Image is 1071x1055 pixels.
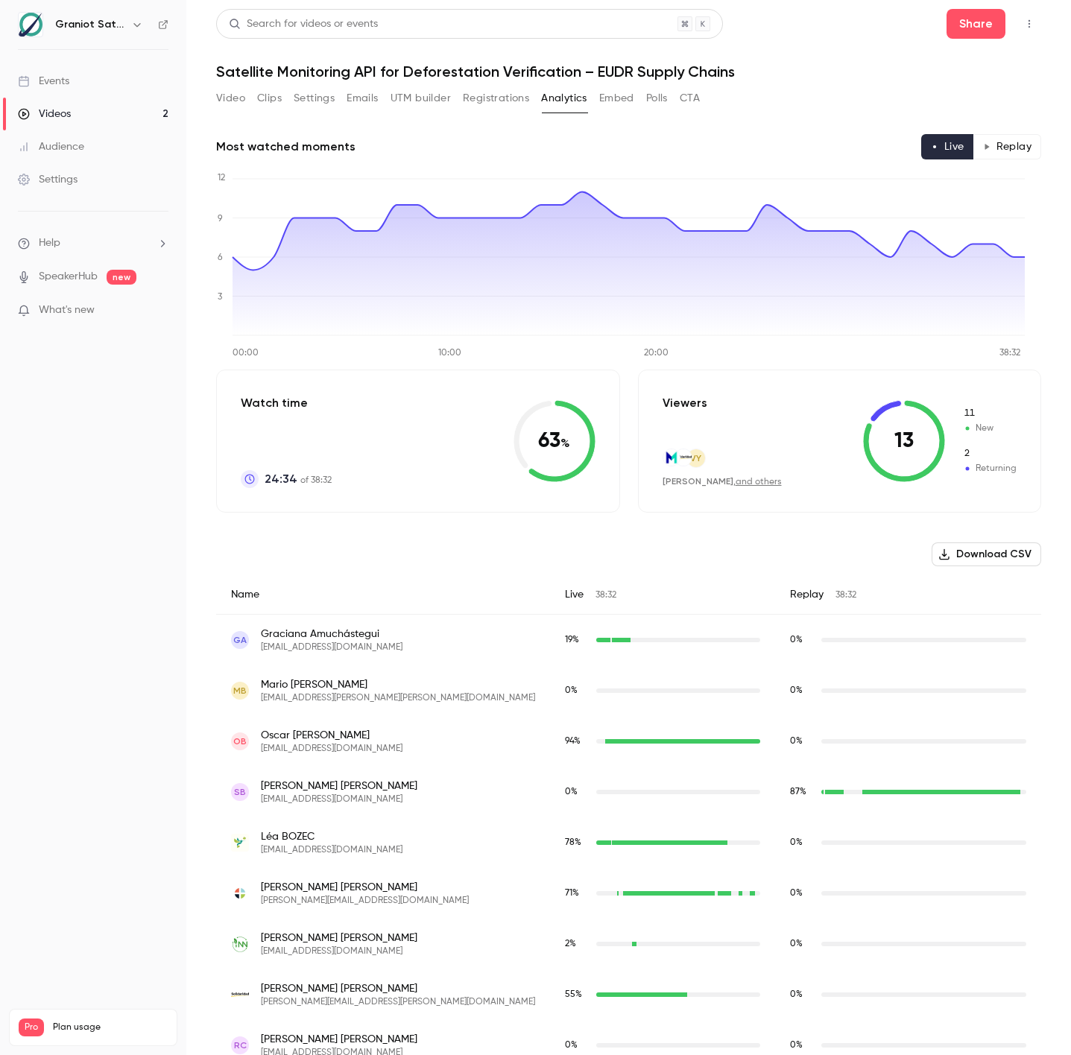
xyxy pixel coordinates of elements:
[595,591,616,600] span: 38:32
[835,591,856,600] span: 38:32
[216,868,1041,919] div: a.caetano@ecoterrae.com
[19,1018,44,1036] span: Pro
[790,737,803,746] span: 0 %
[947,9,1005,39] button: Share
[261,1032,417,1047] span: [PERSON_NAME] [PERSON_NAME]
[790,990,803,999] span: 0 %
[18,235,168,251] li: help-dropdown-opener
[261,743,402,755] span: [EMAIL_ADDRESS][DOMAIN_NAME]
[55,17,125,32] h6: Graniot Satellite Technologies SL
[675,449,692,466] img: solidaridadnetwork.org
[107,270,136,285] span: new
[550,575,775,615] div: Live
[565,937,589,951] span: Live watch time
[216,575,550,615] div: Name
[241,394,332,412] p: Watch time
[151,304,168,317] iframe: Noticeable Trigger
[599,86,634,110] button: Embed
[261,829,402,844] span: Léa BOZEC
[218,253,223,262] tspan: 6
[216,716,1041,767] div: oscarfbordac@gmail.com
[261,895,469,907] span: [PERSON_NAME][EMAIL_ADDRESS][DOMAIN_NAME]
[565,788,578,796] span: 0 %
[231,884,249,902] img: ecoterrae.com
[790,937,814,951] span: Replay watch time
[790,836,814,849] span: Replay watch time
[261,793,417,805] span: [EMAIL_ADDRESS][DOMAIN_NAME]
[663,475,782,488] div: ,
[261,728,402,743] span: Oscar [PERSON_NAME]
[963,422,1017,435] span: New
[790,889,803,898] span: 0 %
[973,134,1041,159] button: Replay
[234,1039,247,1052] span: RC
[218,293,222,302] tspan: 3
[999,349,1020,358] tspan: 38:32
[265,470,297,488] span: 24:34
[565,836,589,849] span: Live watch time
[565,940,576,948] span: 2 %
[565,1039,589,1052] span: Live watch time
[565,785,589,799] span: Live watch time
[663,394,707,412] p: Viewers
[216,138,356,156] h2: Most watched moments
[565,887,589,900] span: Live watch time
[216,86,245,110] button: Video
[963,407,1017,420] span: New
[261,692,535,704] span: [EMAIL_ADDRESS][PERSON_NAME][PERSON_NAME][DOMAIN_NAME]
[261,844,402,856] span: [EMAIL_ADDRESS][DOMAIN_NAME]
[736,478,782,487] a: and others
[438,349,461,358] tspan: 10:00
[790,633,814,647] span: Replay watch time
[218,174,225,183] tspan: 12
[790,684,814,697] span: Replay watch time
[39,235,60,251] span: Help
[18,107,71,121] div: Videos
[261,880,469,895] span: [PERSON_NAME] [PERSON_NAME]
[680,86,700,110] button: CTA
[565,684,589,697] span: Live watch time
[261,627,402,641] span: Graciana Amuchástegui
[565,889,579,898] span: 71 %
[565,838,581,847] span: 78 %
[261,931,417,945] span: [PERSON_NAME] [PERSON_NAME]
[216,919,1041,969] div: jcalderon@inn.com.co
[775,575,1041,615] div: Replay
[921,134,974,159] button: Live
[261,945,417,957] span: [EMAIL_ADDRESS][DOMAIN_NAME]
[565,1041,578,1050] span: 0 %
[53,1021,168,1033] span: Plan usage
[231,986,249,1004] img: solidaridadnetwork.org
[565,686,578,695] span: 0 %
[963,462,1017,475] span: Returning
[216,665,1041,716] div: mario.barboza.romero@gmail.com
[233,633,247,647] span: GA
[233,735,247,748] span: OB
[233,349,259,358] tspan: 00:00
[790,735,814,748] span: Replay watch time
[690,452,701,465] span: VY
[39,302,95,318] span: What's new
[541,86,587,110] button: Analytics
[229,16,378,32] div: Search for videos or events
[294,86,335,110] button: Settings
[790,838,803,847] span: 0 %
[565,633,589,647] span: Live watch time
[565,737,581,746] span: 94 %
[1017,12,1041,36] button: Top Bar Actions
[790,1041,803,1050] span: 0 %
[39,269,98,285] a: SpeakerHub
[261,677,535,692] span: Mario [PERSON_NAME]
[265,470,332,488] p: of 38:32
[663,476,733,487] span: [PERSON_NAME]
[257,86,282,110] button: Clips
[790,887,814,900] span: Replay watch time
[391,86,451,110] button: UTM builder
[565,988,589,1001] span: Live watch time
[231,834,249,852] img: preferredbynature.org
[790,988,814,1001] span: Replay watch time
[790,940,803,948] span: 0 %
[18,139,84,154] div: Audience
[216,969,1041,1020] div: karen.castaneda@solidaridadnetwork.org
[646,86,668,110] button: Polls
